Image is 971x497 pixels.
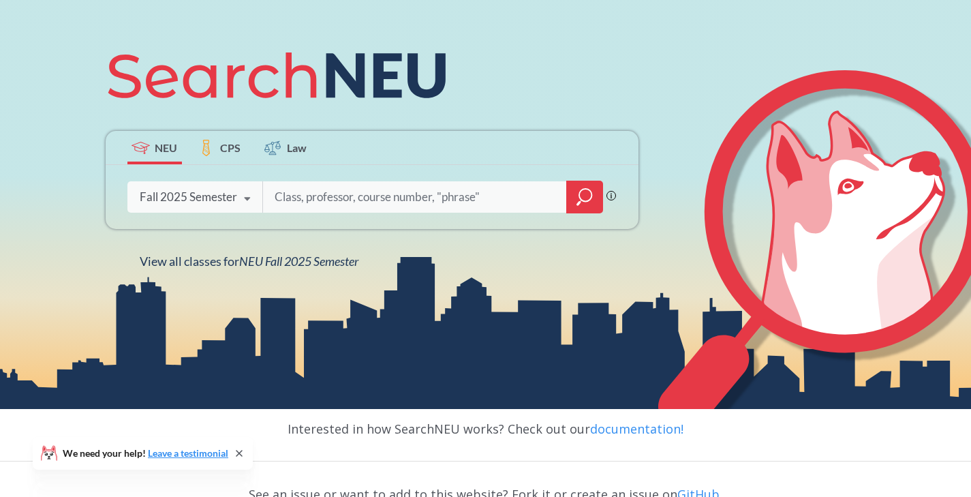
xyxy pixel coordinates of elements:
div: Fall 2025 Semester [140,190,237,205]
span: CPS [220,140,241,155]
span: NEU Fall 2025 Semester [239,254,358,269]
svg: magnifying glass [576,187,593,207]
input: Class, professor, course number, "phrase" [273,183,557,211]
span: View all classes for [140,254,358,269]
span: NEU [155,140,177,155]
a: documentation! [590,421,683,437]
span: Law [287,140,307,155]
div: magnifying glass [566,181,603,213]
